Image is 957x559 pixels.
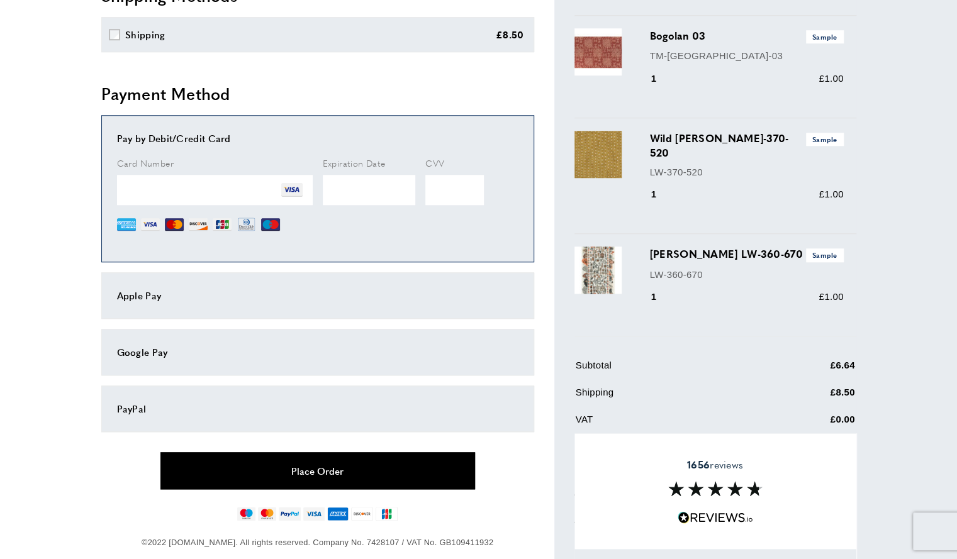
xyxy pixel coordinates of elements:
p: TM-[GEOGRAPHIC_DATA]-03 [650,48,844,64]
span: Sample [806,248,844,262]
iframe: Secure Credit Card Frame - Credit Card Number [117,175,313,205]
img: Reviews.io 5 stars [678,512,753,524]
div: PayPal [117,401,518,416]
img: maestro [237,507,255,521]
div: Google Pay [117,345,518,360]
span: £1.00 [819,73,843,84]
img: discover [351,507,373,521]
span: CVV [425,157,444,169]
h3: Bogolan 03 [650,28,844,43]
span: Sample [806,30,844,43]
td: £6.64 [756,358,854,382]
img: MC.png [165,215,184,234]
iframe: Secure Credit Card Frame - CVV [425,175,484,205]
h3: Wild [PERSON_NAME]-370-520 [650,131,844,160]
div: Shipping [125,27,165,42]
h3: [PERSON_NAME] LW-360-670 [650,246,844,262]
strong: 1656 [687,457,710,472]
span: £1.00 [819,189,843,199]
div: £8.50 [496,27,524,42]
span: ©2022 [DOMAIN_NAME]. All rights reserved. Company No. 7428107 / VAT No. GB109411932 [142,538,493,547]
p: LW-360-670 [650,267,844,282]
img: VI.png [141,215,160,234]
img: VI.png [281,179,303,201]
span: £1.00 [819,291,843,302]
img: american-express [327,507,349,521]
img: Ravi Ribbon LW-360-670 [574,246,622,294]
img: Bogolan 03 [574,28,622,75]
img: JCB.png [213,215,232,234]
span: reviews [687,458,743,471]
div: 1 [650,71,674,86]
img: DI.png [189,215,208,234]
p: LW-370-520 [650,165,844,180]
img: paypal [279,507,301,521]
iframe: Secure Credit Card Frame - Expiration Date [323,175,416,205]
img: DN.png [237,215,257,234]
img: Reviews section [668,482,763,497]
img: mastercard [258,507,276,521]
td: £0.00 [756,412,854,436]
td: VAT [576,412,755,436]
div: 1 [650,187,674,202]
div: Pay by Debit/Credit Card [117,131,518,146]
span: Sample [806,133,844,146]
h2: Payment Method [101,82,534,105]
span: Expiration Date [323,157,386,169]
td: £8.50 [756,385,854,409]
div: 1 [650,289,674,304]
div: Apple Pay [117,288,518,303]
button: Place Order [160,452,475,489]
img: AE.png [117,215,136,234]
td: Shipping [576,385,755,409]
img: MI.png [261,215,280,234]
span: Card Number [117,157,174,169]
td: Subtotal [576,358,755,382]
img: Wild Rice LW-370-520 [574,131,622,178]
img: visa [303,507,324,521]
img: jcb [376,507,398,521]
